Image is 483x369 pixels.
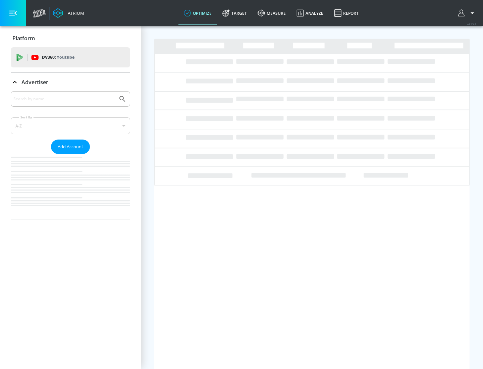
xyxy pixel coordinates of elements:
div: A-Z [11,117,130,134]
input: Search by name [13,95,115,103]
label: Sort By [19,115,34,119]
p: Advertiser [21,78,48,86]
div: Advertiser [11,73,130,92]
div: Atrium [65,10,84,16]
a: measure [252,1,291,25]
button: Add Account [51,140,90,154]
a: Analyze [291,1,329,25]
nav: list of Advertiser [11,154,130,219]
p: Youtube [57,54,74,61]
a: Target [217,1,252,25]
div: DV360: Youtube [11,47,130,67]
a: Atrium [53,8,84,18]
span: Add Account [58,143,83,151]
div: Platform [11,29,130,48]
a: Report [329,1,364,25]
span: v 4.25.4 [467,22,476,26]
p: Platform [12,35,35,42]
div: Advertiser [11,91,130,219]
p: DV360: [42,54,74,61]
a: optimize [178,1,217,25]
